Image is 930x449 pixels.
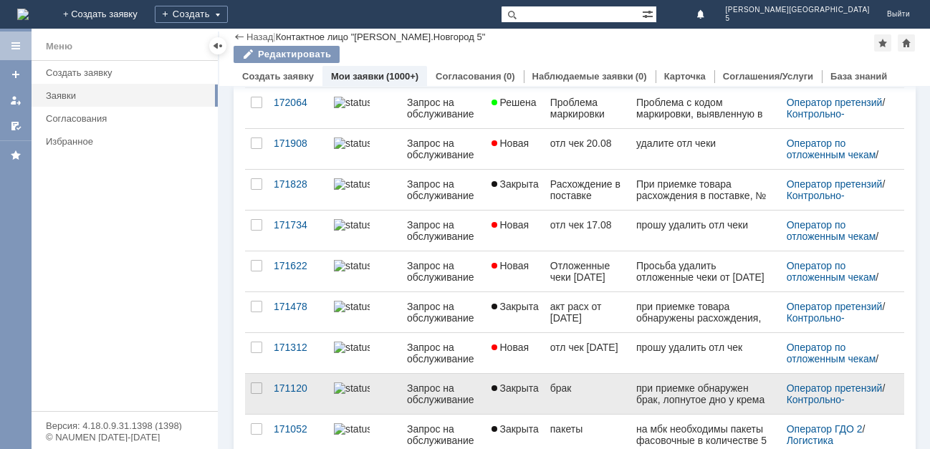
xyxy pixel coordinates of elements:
[787,342,876,364] a: Оператор по отложенным чекам
[492,342,529,353] span: Новая
[545,251,631,291] a: Отложенные чеки [DATE]
[636,71,647,82] div: (0)
[401,292,485,332] a: Запрос на обслуживание
[787,312,878,335] a: Контрольно-ревизионный отдел
[787,190,878,213] a: Контрольно-ревизионный отдел
[492,97,537,108] span: Решена
[726,14,870,23] span: 5
[550,178,625,201] div: Расхождение в поставке
[401,333,485,373] a: Запрос на обслуживание
[407,260,479,283] div: Запрос на обслуживание
[328,129,401,169] a: statusbar-100 (1).png
[401,211,485,251] a: Запрос на обслуживание
[276,32,486,42] div: Контактное лицо "[PERSON_NAME].Новгород 5"
[545,170,631,210] a: Расхождение в поставке
[664,71,706,82] a: Карточка
[46,433,203,442] div: © NAUMEN [DATE]-[DATE]
[334,260,370,271] img: statusbar-100 (1).png
[486,211,545,251] a: Новая
[4,63,27,86] a: Создать заявку
[545,129,631,169] a: отл чек 20.08
[787,108,878,131] a: Контрольно-ревизионный отдел
[787,394,878,417] a: Контрольно-ревизионный отдел
[486,374,545,414] a: Закрыта
[274,137,322,149] div: 171908
[274,423,322,435] div: 171052
[17,9,29,20] img: logo
[550,301,625,324] div: акт расх от [DATE]
[787,382,883,394] a: Оператор претензий
[334,137,370,149] img: statusbar-100 (1).png
[268,129,328,169] a: 171908
[486,251,545,291] a: Новая
[268,211,328,251] a: 171734
[550,219,625,231] div: отл чек 17.08
[787,260,887,283] div: /
[209,37,226,54] div: Скрыть меню
[407,301,479,324] div: Запрос на обслуживание
[787,382,887,405] div: /
[492,423,539,435] span: Закрыта
[274,301,322,312] div: 171478
[328,251,401,291] a: statusbar-100 (1).png
[401,170,485,210] a: Запрос на обслуживание
[334,97,370,108] img: statusbar-100 (1).png
[268,292,328,332] a: 171478
[401,129,485,169] a: Запрос на обслуживание
[407,178,479,201] div: Запрос на обслуживание
[486,170,545,210] a: Закрыта
[46,421,203,430] div: Версия: 4.18.0.9.31.1398 (1398)
[492,301,539,312] span: Закрыта
[17,9,29,20] a: Перейти на домашнюю страницу
[550,423,625,435] div: пакеты
[274,342,322,353] div: 171312
[550,382,625,394] div: брак
[274,97,322,108] div: 172064
[328,374,401,414] a: statusbar-100 (1).png
[274,219,322,231] div: 171734
[328,292,401,332] a: statusbar-100 (1).png
[642,6,656,20] span: Расширенный поиск
[334,301,370,312] img: statusbar-100 (1).png
[436,71,502,82] a: Согласования
[40,62,215,84] a: Создать заявку
[407,97,479,120] div: Запрос на обслуживание
[898,34,915,52] div: Сделать домашней страницей
[328,211,401,251] a: statusbar-100 (1).png
[787,423,887,446] div: /
[331,71,384,82] a: Мои заявки
[550,137,625,149] div: отл чек 20.08
[787,178,887,201] div: /
[407,382,479,405] div: Запрос на обслуживание
[830,71,887,82] a: База знаний
[787,137,887,160] div: /
[550,342,625,353] div: отл чек [DATE]
[274,382,322,394] div: 171120
[486,88,545,128] a: Решена
[4,115,27,137] a: Мои согласования
[268,374,328,414] a: 171120
[787,423,863,435] a: Оператор ГДО 2
[407,423,479,446] div: Запрос на обслуживание
[334,342,370,353] img: statusbar-60 (1).png
[46,67,209,78] div: Создать заявку
[550,97,625,120] div: Проблема маркировки парфюма
[407,342,479,364] div: Запрос на обслуживание
[545,333,631,373] a: отл чек [DATE]
[246,32,273,42] a: Назад
[492,382,539,394] span: Закрыта
[328,88,401,128] a: statusbar-100 (1).png
[274,260,322,271] div: 171622
[492,260,529,271] span: Новая
[486,292,545,332] a: Закрыта
[334,423,370,435] img: statusbar-100 (1).png
[401,251,485,291] a: Запрос на обслуживание
[787,260,876,283] a: Оператор по отложенным чекам
[268,251,328,291] a: 171622
[46,38,72,55] div: Меню
[787,301,883,312] a: Оператор претензий
[492,178,539,190] span: Закрыта
[334,178,370,190] img: statusbar-100 (1).png
[787,219,876,242] a: Оператор по отложенным чекам
[328,333,401,373] a: statusbar-60 (1).png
